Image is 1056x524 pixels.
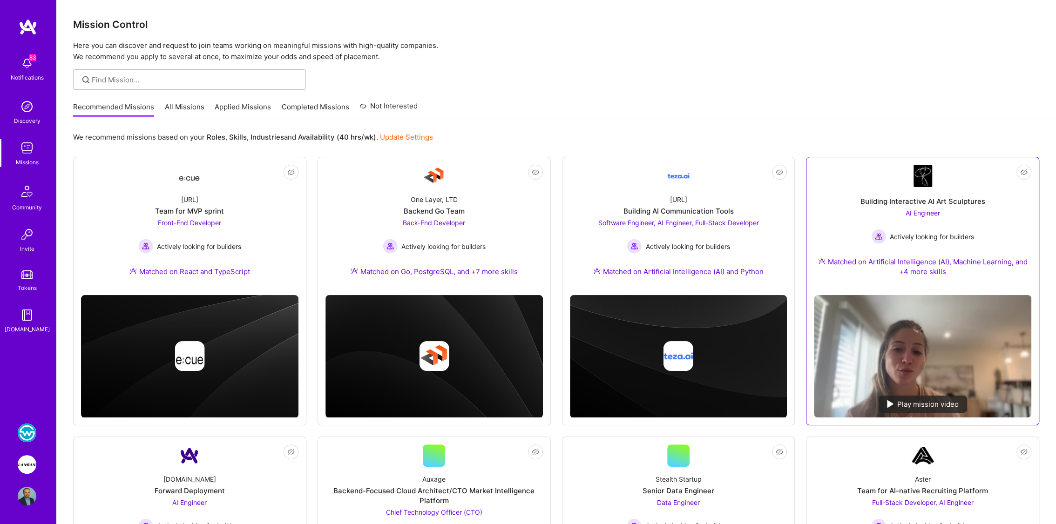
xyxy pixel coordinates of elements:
[175,341,204,371] img: Company logo
[11,73,44,82] div: Notifications
[18,139,36,157] img: teamwork
[411,195,458,204] div: One Layer, LTD
[19,19,37,35] img: logo
[5,324,50,334] div: [DOMAIN_NAME]
[14,116,41,126] div: Discovery
[12,202,42,212] div: Community
[73,19,1039,30] h3: Mission Control
[857,486,988,496] div: Team for AI-native Recruiting Platform
[818,257,826,265] img: Ateam Purple Icon
[215,102,271,117] a: Applied Missions
[92,75,299,85] input: Find Mission...
[814,257,1031,276] div: Matched on Artificial Intelligence (AI), Machine Learning, and +4 more skills
[15,423,39,442] a: WSC Sports: Real-Time Multilingual Captions
[18,54,36,73] img: bell
[158,219,221,227] span: Front-End Developer
[814,295,1031,417] img: No Mission
[73,40,1039,62] p: Here you can discover and request to join teams working on meaningful missions with high-quality ...
[18,283,37,293] div: Tokens
[15,455,39,474] a: Langan: AI-Copilot for Environmental Site Assessment
[860,196,985,206] div: Building Interactive AI Art Sculptures
[645,242,730,251] span: Actively looking for builders
[643,486,714,496] div: Senior Data Engineer
[593,267,764,276] div: Matched on Artificial Intelligence (AI) and Python
[627,239,642,254] img: Actively looking for builders
[181,195,198,204] div: [URL]
[81,165,298,288] a: Company Logo[URL]Team for MVP sprintFront-End Developer Actively looking for buildersActively loo...
[287,448,295,456] i: icon EyeClosed
[657,498,700,506] span: Data Engineer
[18,455,36,474] img: Langan: AI-Copilot for Environmental Site Assessment
[21,270,33,279] img: tokens
[386,508,482,516] span: Chief Technology Officer (CTO)
[663,341,693,371] img: Company logo
[403,219,465,227] span: Back-End Developer
[570,295,787,418] img: cover
[18,97,36,116] img: discovery
[16,157,39,167] div: Missions
[172,498,207,506] span: AI Engineer
[129,267,137,275] img: Ateam Purple Icon
[598,219,758,227] span: Software Engineer, AI Engineer, Full-Stack Developer
[29,54,36,61] span: 83
[178,444,201,467] img: Company Logo
[776,448,783,456] i: icon EyeClosed
[906,209,940,217] span: AI Engineer
[229,133,247,141] b: Skills
[155,486,225,496] div: Forward Deployment
[655,474,701,484] div: Stealth Startup
[915,474,931,484] div: Aster
[359,101,418,117] a: Not Interested
[1020,448,1028,456] i: icon EyeClosed
[422,474,446,484] div: Auxage
[73,132,433,142] p: We recommend missions based on your , , and .
[380,133,433,141] a: Update Settings
[207,133,225,141] b: Roles
[20,244,34,254] div: Invite
[287,168,295,176] i: icon EyeClosed
[670,195,687,204] div: [URL]
[325,165,543,288] a: Company LogoOne Layer, LTDBackend Go TeamBack-End Developer Actively looking for buildersActively...
[16,180,38,202] img: Community
[887,400,894,408] img: play
[250,133,284,141] b: Industries
[593,267,601,275] img: Ateam Purple Icon
[73,102,154,117] a: Recommended Missions
[298,133,376,141] b: Availability (40 hrs/wk)
[15,487,39,505] a: User Avatar
[914,165,932,187] img: Company Logo
[401,242,486,251] span: Actively looking for builders
[325,295,543,418] img: cover
[18,487,36,505] img: User Avatar
[155,206,224,216] div: Team for MVP sprint
[163,474,216,484] div: [DOMAIN_NAME]
[890,232,974,242] span: Actively looking for builders
[879,396,967,413] div: Play mission video
[282,102,349,117] a: Completed Missions
[81,295,298,418] img: cover
[570,165,787,288] a: Company Logo[URL]Building AI Communication ToolsSoftware Engineer, AI Engineer, Full-Stack Develo...
[178,168,201,184] img: Company Logo
[872,498,974,506] span: Full-Stack Developer, AI Engineer
[423,165,445,187] img: Company Logo
[814,165,1031,288] a: Company LogoBuilding Interactive AI Art SculpturesAI Engineer Actively looking for buildersActive...
[157,242,241,251] span: Actively looking for builders
[18,423,36,442] img: WSC Sports: Real-Time Multilingual Captions
[18,225,36,244] img: Invite
[325,486,543,505] div: Backend-Focused Cloud Architect/CTO Market Intelligence Platform
[138,239,153,254] img: Actively looking for builders
[623,206,733,216] div: Building AI Communication Tools
[871,229,886,244] img: Actively looking for builders
[419,341,449,371] img: Company logo
[165,102,204,117] a: All Missions
[81,74,91,85] i: icon SearchGrey
[532,168,539,176] i: icon EyeClosed
[351,267,518,276] div: Matched on Go, PostgreSQL, and +7 more skills
[351,267,358,275] img: Ateam Purple Icon
[404,206,465,216] div: Backend Go Team
[1020,168,1028,176] i: icon EyeClosed
[18,306,36,324] img: guide book
[912,444,934,467] img: Company Logo
[383,239,398,254] img: Actively looking for builders
[532,448,539,456] i: icon EyeClosed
